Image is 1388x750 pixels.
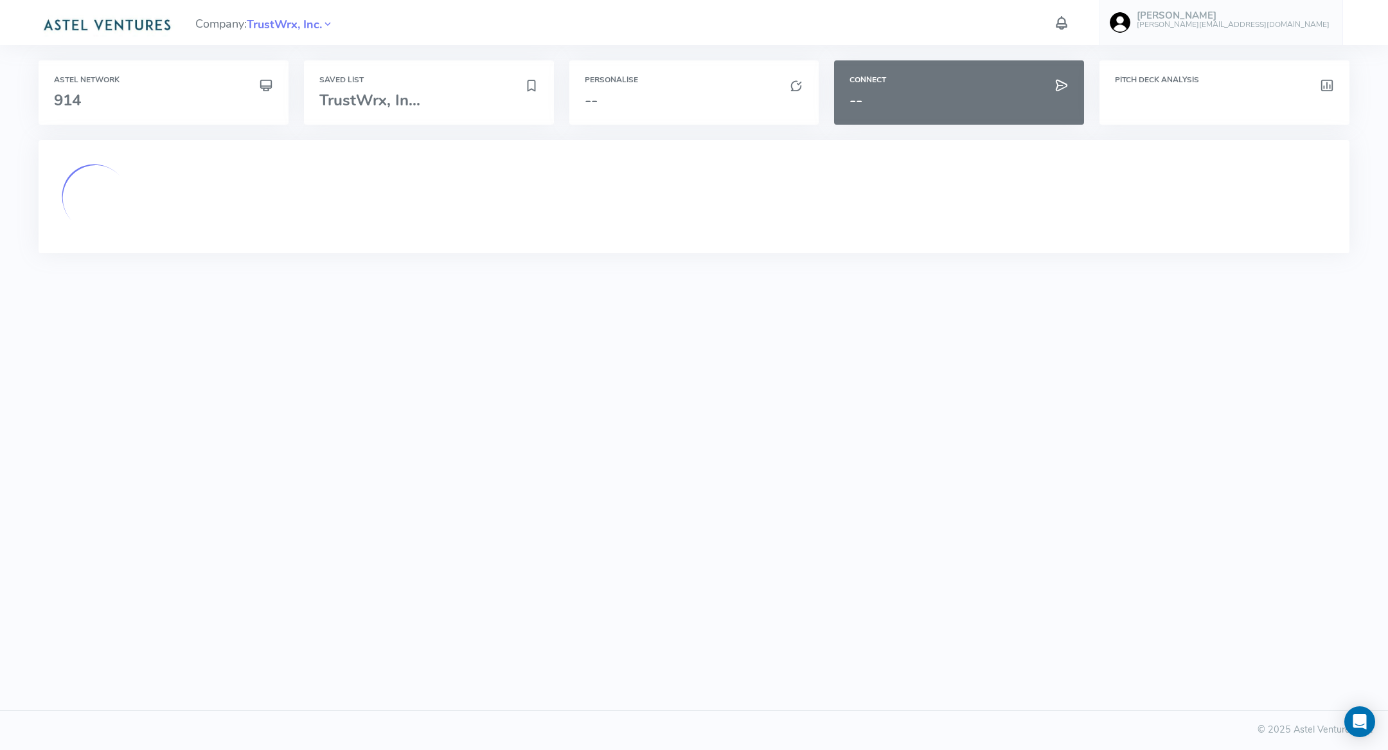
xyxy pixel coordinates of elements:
h6: Saved List [319,76,538,84]
span: Company: [195,12,334,34]
span: -- [850,90,862,111]
h6: Astel Network [54,76,273,84]
span: 914 [54,90,81,111]
h6: Connect [850,76,1069,84]
h6: [PERSON_NAME][EMAIL_ADDRESS][DOMAIN_NAME] [1137,21,1330,29]
h6: Pitch Deck Analysis [1115,76,1334,84]
h6: Personalise [585,76,804,84]
span: TrustWrx, In... [319,90,420,111]
span: TrustWrx, Inc. [247,16,322,33]
a: TrustWrx, Inc. [247,16,322,31]
h5: [PERSON_NAME] [1137,10,1330,21]
div: Open Intercom Messenger [1344,706,1375,737]
img: user-image [1110,12,1130,33]
div: © 2025 Astel Ventures Ltd. [15,723,1373,737]
span: -- [585,90,598,111]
